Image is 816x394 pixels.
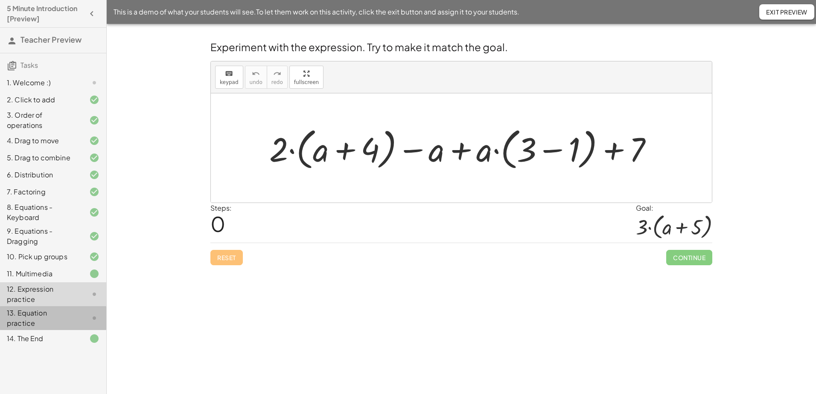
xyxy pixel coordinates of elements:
span: Teacher Preview [20,35,82,44]
div: 11. Multimedia [7,269,76,279]
i: Task finished and correct. [89,170,99,180]
div: Goal: [636,203,712,213]
button: keyboardkeypad [215,66,243,89]
div: 10. Pick up groups [7,252,76,262]
i: Task finished and correct. [89,187,99,197]
span: redo [271,79,283,85]
i: Task finished and correct. [89,207,99,217]
i: keyboard [225,69,233,79]
span: keypad [220,79,239,85]
i: Task not started. [89,289,99,299]
div: 14. The End [7,333,76,344]
span: Experiment with the expression. Try to make it match the goal. [210,41,508,53]
div: 8. Equations - Keyboard [7,202,76,223]
span: fullscreen [294,79,319,85]
label: Steps: [210,203,232,212]
i: Task finished. [89,333,99,344]
button: fullscreen [289,66,323,89]
span: 0 [210,211,225,237]
div: 4. Drag to move [7,136,76,146]
i: undo [252,69,260,79]
span: undo [250,79,262,85]
div: 7. Factoring [7,187,76,197]
i: Task finished and correct. [89,95,99,105]
div: 1. Welcome :) [7,78,76,88]
h4: 5 Minute Introduction [Preview] [7,3,84,24]
div: 13. Equation practice [7,308,76,328]
i: Task finished and correct. [89,153,99,163]
div: 3. Order of operations [7,110,76,130]
span: Tasks [20,61,38,70]
button: redoredo [267,66,288,89]
div: 5. Drag to combine [7,153,76,163]
div: 2. Click to add [7,95,76,105]
i: Task finished. [89,269,99,279]
span: Exit Preview [766,8,807,16]
div: 9. Equations - Dragging [7,226,76,246]
i: Task finished and correct. [89,252,99,262]
button: Exit Preview [759,4,814,20]
i: Task not started. [89,78,99,88]
div: 12. Expression practice [7,284,76,304]
i: Task finished and correct. [89,115,99,125]
span: This is a demo of what your students will see. To let them work on this activity, click the exit ... [114,7,519,17]
i: Task finished and correct. [89,136,99,146]
button: undoundo [245,66,267,89]
i: Task finished and correct. [89,231,99,241]
i: redo [273,69,281,79]
div: 6. Distribution [7,170,76,180]
i: Task not started. [89,313,99,323]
